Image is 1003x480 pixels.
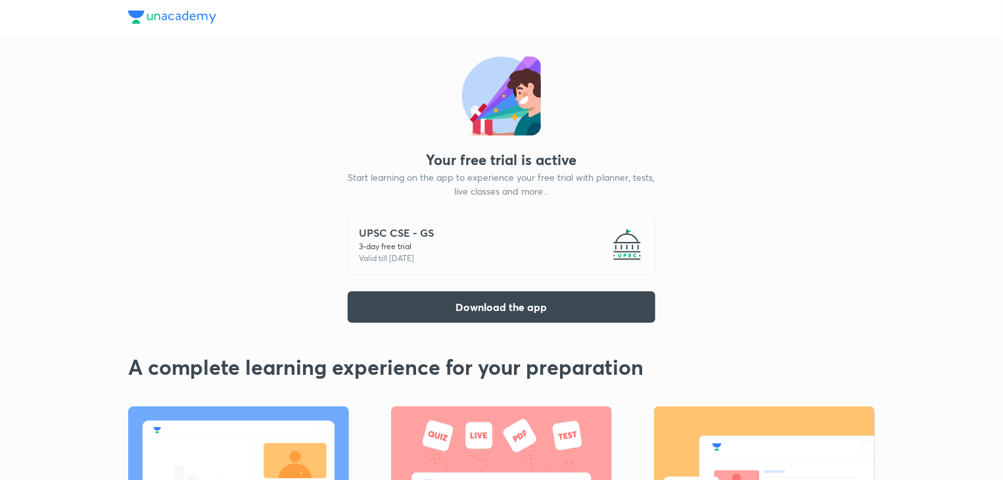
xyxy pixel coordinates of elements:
[348,170,655,198] p: Start learning on the app to experience your free trial with planner, tests, live classes and mor...
[128,11,216,27] a: Unacademy
[427,151,577,168] div: Your free trial is active
[359,252,434,264] p: Valid till [DATE]
[359,241,434,252] p: 3 -day free trial
[462,57,541,135] img: status
[348,291,655,323] button: Download the app
[359,225,434,241] h5: UPSC CSE - GS
[128,354,875,379] h2: A complete learning experience for your preparation
[128,11,216,24] img: Unacademy
[610,228,644,262] img: -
